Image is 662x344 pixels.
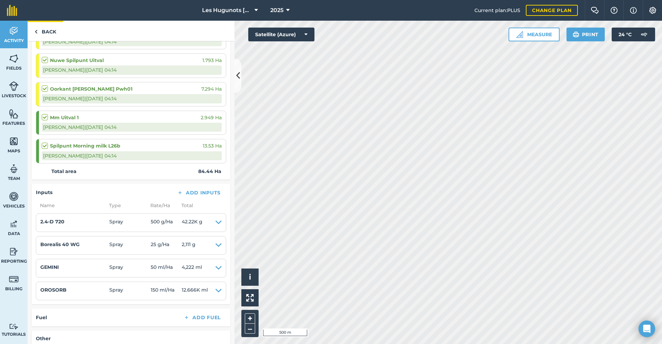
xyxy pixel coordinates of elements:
[36,202,105,209] span: Name
[151,286,182,296] span: 150 ml / Ha
[42,37,222,46] div: [PERSON_NAME] | [DATE] 04:14
[573,30,579,39] img: svg+xml;base64,PHN2ZyB4bWxucz0iaHR0cDovL3d3dy53My5vcmcvMjAwMC9zdmciIHdpZHRoPSIxOSIgaGVpZ2h0PSIyNC...
[201,85,222,93] span: 7.294 Ha
[198,168,221,175] strong: 84.44 Ha
[241,269,259,286] button: i
[9,219,19,229] img: svg+xml;base64,PD94bWwgdmVyc2lvbj0iMS4wIiBlbmNvZGluZz0idXRmLTgiPz4KPCEtLSBHZW5lcmF0b3I6IEFkb2JlIE...
[42,94,222,103] div: [PERSON_NAME] | [DATE] 04:14
[151,263,182,273] span: 50 ml / Ha
[182,218,202,227] span: 42.22K g
[9,53,19,64] img: svg+xml;base64,PHN2ZyB4bWxucz0iaHR0cDovL3d3dy53My5vcmcvMjAwMC9zdmciIHdpZHRoPSI1NiIgaGVpZ2h0PSI2MC...
[612,28,655,41] button: 24 °C
[40,286,222,296] summary: OROSORBSpray150 ml/Ha12.666K ml
[40,286,109,294] h4: OROSORB
[36,314,47,321] h4: Fuel
[40,218,109,225] h4: 2.4-D 720
[109,286,151,296] span: Spray
[9,109,19,119] img: svg+xml;base64,PHN2ZyB4bWxucz0iaHR0cDovL3d3dy53My5vcmcvMjAwMC9zdmciIHdpZHRoPSI1NiIgaGVpZ2h0PSI2MC...
[202,6,252,14] span: Les Hugunots [GEOGRAPHIC_DATA]
[40,241,222,250] summary: Borealis 40 WGSpray25 g/Ha2,111 g
[146,202,177,209] span: Rate/ Ha
[42,65,222,74] div: [PERSON_NAME] | [DATE] 04:14
[9,323,19,330] img: svg+xml;base64,PD94bWwgdmVyc2lvbj0iMS4wIiBlbmNvZGluZz0idXRmLTgiPz4KPCEtLSBHZW5lcmF0b3I6IEFkb2JlIE...
[40,241,109,248] h4: Borealis 40 WG
[201,114,222,121] span: 2.949 Ha
[619,28,632,41] span: 24 ° C
[526,5,578,16] a: Change plan
[9,164,19,174] img: svg+xml;base64,PD94bWwgdmVyc2lvbj0iMS4wIiBlbmNvZGluZz0idXRmLTgiPz4KPCEtLSBHZW5lcmF0b3I6IEFkb2JlIE...
[42,151,222,160] div: [PERSON_NAME] | [DATE] 04:14
[509,28,560,41] button: Measure
[639,321,655,337] div: Open Intercom Messenger
[566,28,605,41] button: Print
[40,263,109,271] h4: GEMINI
[246,294,254,302] img: Four arrows, one pointing top left, one top right, one bottom right and the last bottom left
[203,142,222,150] span: 13.53 Ha
[177,202,193,209] span: Total
[51,168,77,175] strong: Total area
[9,81,19,91] img: svg+xml;base64,PD94bWwgdmVyc2lvbj0iMS4wIiBlbmNvZGluZz0idXRmLTgiPz4KPCEtLSBHZW5lcmF0b3I6IEFkb2JlIE...
[182,241,195,250] span: 2,111 g
[9,26,19,36] img: svg+xml;base64,PD94bWwgdmVyc2lvbj0iMS4wIiBlbmNvZGluZz0idXRmLTgiPz4KPCEtLSBHZW5lcmF0b3I6IEFkb2JlIE...
[109,263,151,273] span: Spray
[9,136,19,146] img: svg+xml;base64,PHN2ZyB4bWxucz0iaHR0cDovL3d3dy53My5vcmcvMjAwMC9zdmciIHdpZHRoPSI1NiIgaGVpZ2h0PSI2MC...
[245,324,255,334] button: –
[36,189,52,196] h4: Inputs
[9,191,19,202] img: svg+xml;base64,PD94bWwgdmVyc2lvbj0iMS4wIiBlbmNvZGluZz0idXRmLTgiPz4KPCEtLSBHZW5lcmF0b3I6IEFkb2JlIE...
[50,142,120,150] strong: Spilpunt Morning milk L26b
[50,114,79,121] strong: Mm Uitval 1
[50,85,132,93] strong: Oorkant [PERSON_NAME] Pwh01
[9,246,19,257] img: svg+xml;base64,PD94bWwgdmVyc2lvbj0iMS4wIiBlbmNvZGluZz0idXRmLTgiPz4KPCEtLSBHZW5lcmF0b3I6IEFkb2JlIE...
[270,6,283,14] span: 2025
[182,263,202,273] span: 4,222 ml
[151,241,182,250] span: 25 g / Ha
[42,123,222,132] div: [PERSON_NAME] | [DATE] 04:14
[248,28,314,41] button: Satellite (Azure)
[474,7,520,14] span: Current plan : PLUS
[109,218,151,227] span: Spray
[109,241,151,250] span: Spray
[649,7,657,14] img: A cog icon
[202,57,222,64] span: 1.793 Ha
[637,28,651,41] img: svg+xml;base64,PD94bWwgdmVyc2lvbj0iMS4wIiBlbmNvZGluZz0idXRmLTgiPz4KPCEtLSBHZW5lcmF0b3I6IEFkb2JlIE...
[7,5,17,16] img: fieldmargin Logo
[105,202,146,209] span: Type
[40,218,222,227] summary: 2.4-D 720Spray500 g/Ha42.22K g
[151,218,182,227] span: 500 g / Ha
[245,313,255,324] button: +
[34,28,38,36] img: svg+xml;base64,PHN2ZyB4bWxucz0iaHR0cDovL3d3dy53My5vcmcvMjAwMC9zdmciIHdpZHRoPSI5IiBoZWlnaHQ9IjI0Ii...
[40,263,222,273] summary: GEMINISpray50 ml/Ha4,222 ml
[182,286,208,296] span: 12.666K ml
[50,57,104,64] strong: Nuwe Spilpunt Uitval
[9,274,19,284] img: svg+xml;base64,PD94bWwgdmVyc2lvbj0iMS4wIiBlbmNvZGluZz0idXRmLTgiPz4KPCEtLSBHZW5lcmF0b3I6IEFkb2JlIE...
[630,6,637,14] img: svg+xml;base64,PHN2ZyB4bWxucz0iaHR0cDovL3d3dy53My5vcmcvMjAwMC9zdmciIHdpZHRoPSIxNyIgaGVpZ2h0PSIxNy...
[249,273,251,281] span: i
[591,7,599,14] img: Two speech bubbles overlapping with the left bubble in the forefront
[171,188,226,198] button: Add Inputs
[178,313,226,322] button: Add Fuel
[516,31,523,38] img: Ruler icon
[28,21,63,41] a: Back
[610,7,618,14] img: A question mark icon
[36,335,226,342] h4: Other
